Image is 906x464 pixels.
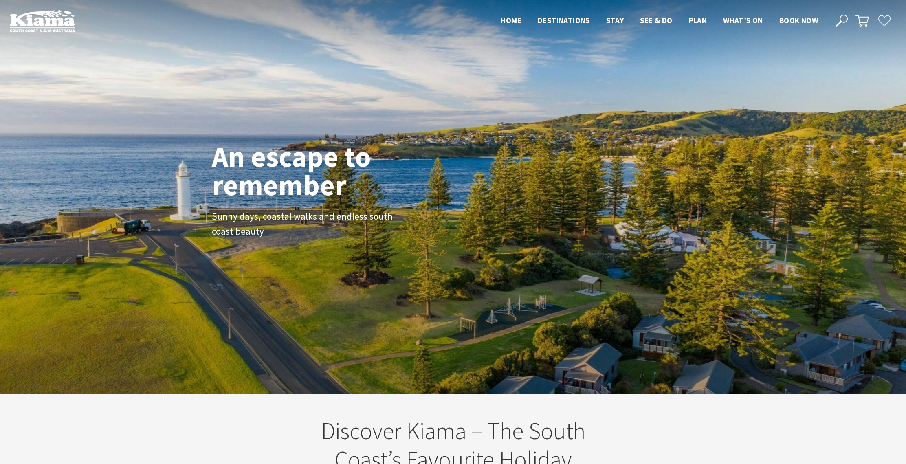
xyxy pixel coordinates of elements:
span: Stay [606,15,624,25]
span: Destinations [538,15,590,25]
span: Plan [689,15,707,25]
span: Book now [779,15,818,25]
nav: Main Menu [493,14,826,28]
p: Sunny days, coastal walks and endless south coast beauty [212,209,395,239]
span: What’s On [723,15,763,25]
span: Home [501,15,521,25]
img: Kiama Logo [10,10,75,32]
h1: An escape to remember [212,142,436,199]
span: See & Do [640,15,672,25]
